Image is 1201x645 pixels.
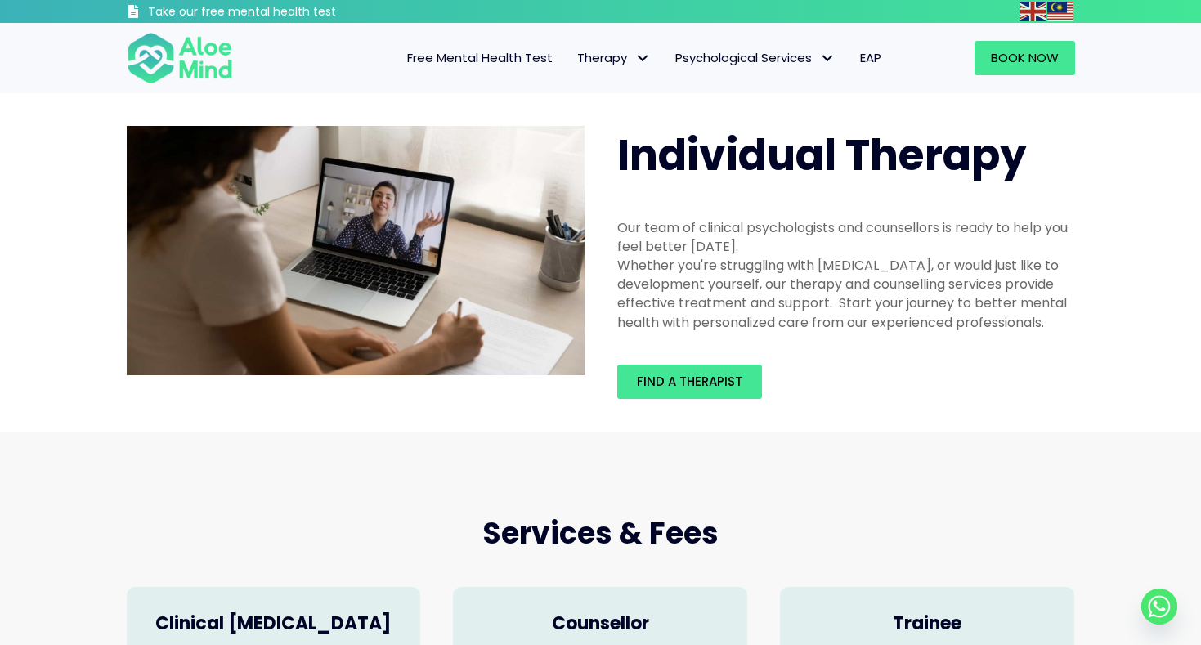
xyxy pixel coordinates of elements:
[663,41,848,75] a: Psychological ServicesPsychological Services: submenu
[1020,2,1046,21] img: en
[127,4,423,23] a: Take our free mental health test
[1047,2,1073,21] img: ms
[991,49,1059,66] span: Book Now
[860,49,881,66] span: EAP
[482,513,719,554] span: Services & Fees
[637,373,742,390] span: Find a therapist
[254,41,894,75] nav: Menu
[148,4,423,20] h3: Take our free mental health test
[796,611,1058,637] h4: Trainee
[577,49,651,66] span: Therapy
[565,41,663,75] a: TherapyTherapy: submenu
[469,611,731,637] h4: Counsellor
[975,41,1075,75] a: Book Now
[617,125,1027,185] span: Individual Therapy
[127,126,585,376] img: Therapy online individual
[1020,2,1047,20] a: English
[143,611,405,637] h4: Clinical [MEDICAL_DATA]
[816,47,840,70] span: Psychological Services: submenu
[407,49,553,66] span: Free Mental Health Test
[617,218,1075,256] div: Our team of clinical psychologists and counsellors is ready to help you feel better [DATE].
[631,47,655,70] span: Therapy: submenu
[1141,589,1177,625] a: Whatsapp
[1047,2,1075,20] a: Malay
[127,31,233,85] img: Aloe mind Logo
[617,365,762,399] a: Find a therapist
[395,41,565,75] a: Free Mental Health Test
[675,49,836,66] span: Psychological Services
[848,41,894,75] a: EAP
[617,256,1075,332] div: Whether you're struggling with [MEDICAL_DATA], or would just like to development yourself, our th...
